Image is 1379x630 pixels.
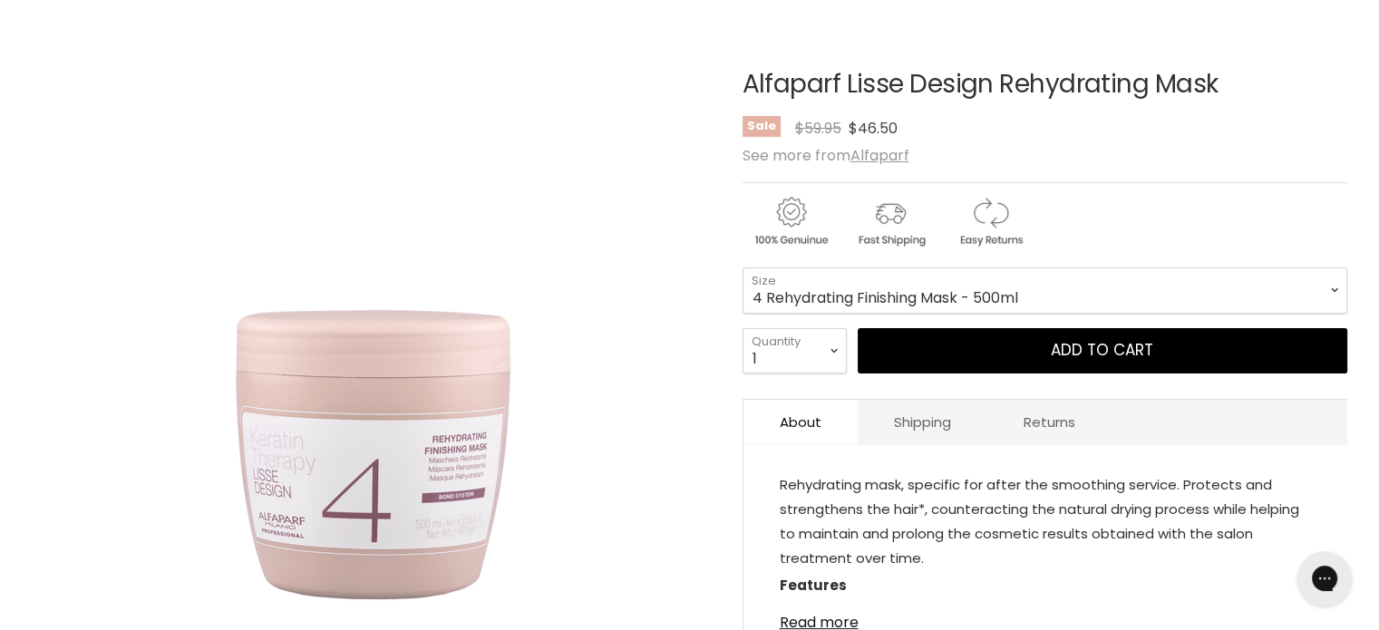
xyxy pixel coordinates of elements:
[743,400,858,444] a: About
[743,71,1347,99] h1: Alfaparf Lisse Design Rehydrating Mask
[849,118,898,139] span: $46.50
[743,328,847,373] select: Quantity
[942,194,1038,249] img: returns.gif
[850,145,909,166] a: Alfaparf
[743,194,839,249] img: genuine.gif
[780,576,847,595] strong: Features
[743,116,781,137] span: Sale
[743,145,909,166] span: See more from
[842,194,938,249] img: shipping.gif
[1288,545,1361,612] iframe: Gorgias live chat messenger
[858,328,1347,373] button: Add to cart
[987,400,1112,444] a: Returns
[795,118,841,139] span: $59.95
[780,472,1311,574] p: Rehydrating mask, specific for after the smoothing service. Protects and strengthens the hair*, c...
[858,400,987,444] a: Shipping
